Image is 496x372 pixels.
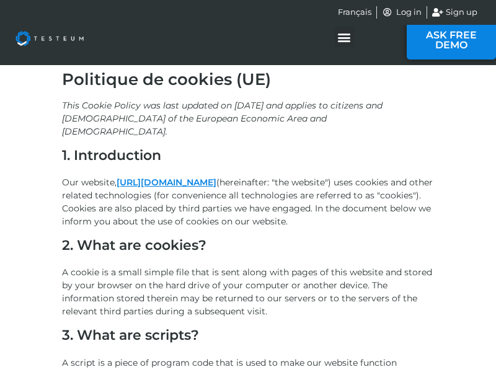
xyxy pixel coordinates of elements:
h2: 3. What are scripts? [62,327,434,350]
h2: 1. Introduction [62,148,434,170]
a: ASK FREE DEMO [407,21,496,60]
img: Testeum Logo - Application crowdtesting platform [6,22,93,55]
a: [URL][DOMAIN_NAME] [117,177,216,188]
a: Français [338,6,371,19]
div: Menu Toggle [334,27,355,47]
i: This Cookie Policy was last updated on [DATE] and applies to citizens and [DEMOGRAPHIC_DATA] of t... [62,100,383,137]
a: Log in [382,6,422,19]
p: A cookie is a small simple file that is sent along with pages of this website and stored by your ... [62,266,434,318]
span: Sign up [443,6,477,19]
p: Our website, (hereinafter: "the website") uses cookies and other related technologies (for conven... [62,176,434,228]
h1: Politique de cookies (UE) [62,70,434,89]
h2: 2. What are cookies? [62,237,434,260]
a: Sign up [432,6,478,19]
span: ASK FREE DEMO [425,30,477,50]
span: Log in [393,6,422,19]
